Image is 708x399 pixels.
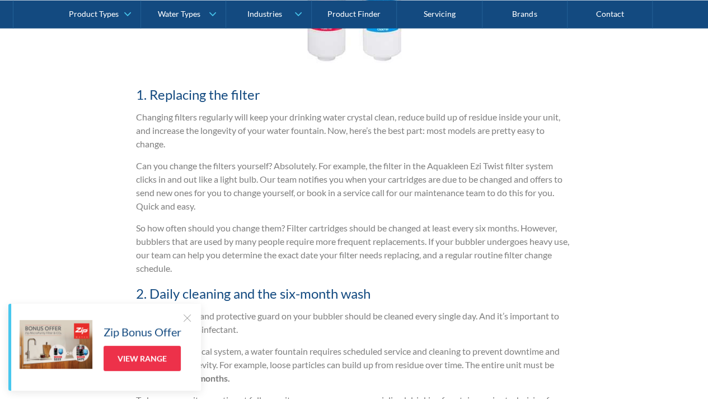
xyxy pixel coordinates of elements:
img: Zip Bonus Offer [20,320,92,369]
div: Water Types [158,9,200,18]
p: Can you change the filters yourself? Absolutely. For example, the filter in the Aquakleen Ezi Twi... [136,159,573,213]
p: The mouthpiece and protective guard on your bubbler should be cleaned every single day. And it’s ... [136,309,573,336]
p: Changing filters regularly will keep your drinking water crystal clean, reduce build up of residu... [136,110,573,151]
p: So how often should you change them? Filter cartridges should be changed at least every six month... [136,221,573,275]
p: Like any mechanical system, a water fountain requires scheduled service and cleaning to prevent d... [136,345,573,385]
h4: 2. Daily cleaning and the six-month wash [136,284,573,304]
div: Product Types [69,9,119,18]
h5: Zip Bonus Offer [104,323,181,340]
a: View Range [104,346,181,371]
h4: 1. Replacing the filter [136,85,573,105]
div: Industries [247,9,282,18]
